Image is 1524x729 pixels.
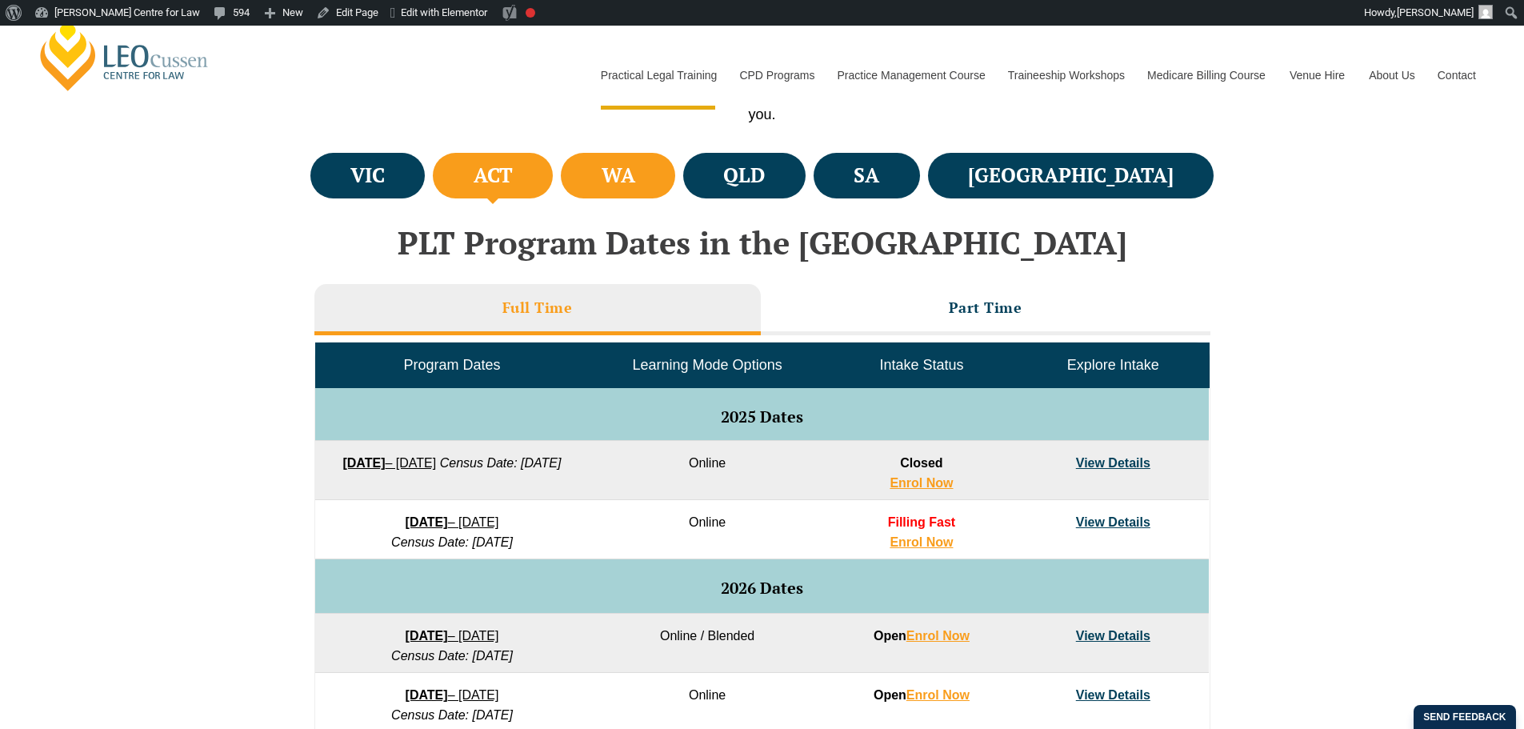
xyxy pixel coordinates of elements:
a: View Details [1076,456,1150,470]
span: Program Dates [403,357,500,373]
span: Explore Intake [1067,357,1159,373]
h4: ACT [474,162,513,189]
strong: [DATE] [406,515,448,529]
strong: [DATE] [342,456,385,470]
span: Learning Mode Options [633,357,782,373]
a: View Details [1076,688,1150,702]
a: Enrol Now [906,629,970,643]
em: Census Date: [DATE] [440,456,562,470]
a: Venue Hire [1278,41,1357,110]
h4: QLD [723,162,765,189]
td: Online [589,500,826,559]
strong: Open [874,629,970,643]
span: Filling Fast [888,515,955,529]
em: Census Date: [DATE] [391,535,513,549]
td: Online [589,441,826,500]
h2: PLT Program Dates in the [GEOGRAPHIC_DATA] [306,225,1218,260]
h3: Part Time [949,298,1022,317]
a: Traineeship Workshops [996,41,1135,110]
a: [DATE]– [DATE] [406,629,499,643]
a: [PERSON_NAME] Centre for Law [36,18,213,93]
a: [DATE]– [DATE] [406,515,499,529]
a: Enrol Now [890,476,953,490]
span: [PERSON_NAME] [1397,6,1474,18]
em: Census Date: [DATE] [391,649,513,663]
a: Contact [1426,41,1488,110]
a: Medicare Billing Course [1135,41,1278,110]
a: Enrol Now [890,535,953,549]
h4: VIC [350,162,385,189]
a: View Details [1076,515,1150,529]
a: About Us [1357,41,1426,110]
span: 2026 Dates [721,577,803,599]
div: Focus keyphrase not set [526,8,535,18]
a: Enrol Now [906,688,970,702]
span: Edit with Elementor [401,6,487,18]
span: 2025 Dates [721,406,803,427]
strong: [DATE] [406,629,448,643]
a: CPD Programs [727,41,825,110]
em: Census Date: [DATE] [391,708,513,722]
h4: SA [854,162,879,189]
a: [DATE]– [DATE] [406,688,499,702]
a: [DATE]– [DATE] [342,456,436,470]
strong: [DATE] [406,688,448,702]
span: Intake Status [879,357,963,373]
a: Practice Management Course [826,41,996,110]
h4: WA [602,162,635,189]
h3: Full Time [502,298,573,317]
a: Practical Legal Training [589,41,728,110]
span: Closed [900,456,942,470]
strong: Open [874,688,970,702]
h4: [GEOGRAPHIC_DATA] [968,162,1174,189]
a: View Details [1076,629,1150,643]
td: Online / Blended [589,614,826,673]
